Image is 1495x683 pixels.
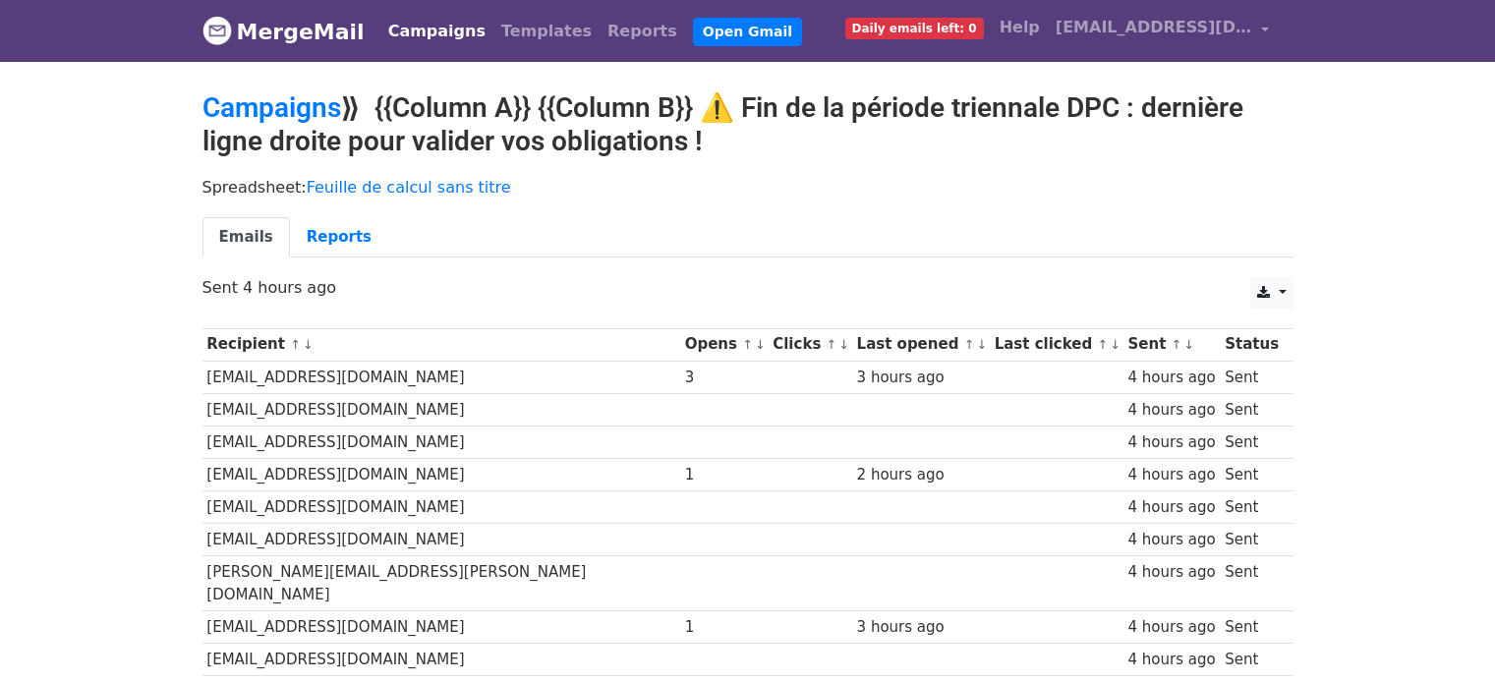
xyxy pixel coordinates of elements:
[202,524,680,556] td: [EMAIL_ADDRESS][DOMAIN_NAME]
[202,277,1294,298] p: Sent 4 hours ago
[685,464,764,486] div: 1
[1127,649,1215,671] div: 4 hours ago
[202,556,680,611] td: [PERSON_NAME][EMAIL_ADDRESS][PERSON_NAME][DOMAIN_NAME]
[742,337,753,352] a: ↑
[202,361,680,393] td: [EMAIL_ADDRESS][DOMAIN_NAME]
[857,367,985,389] div: 3 hours ago
[693,18,802,46] a: Open Gmail
[202,217,290,257] a: Emails
[202,177,1294,198] p: Spreadsheet:
[990,328,1123,361] th: Last clicked
[976,337,987,352] a: ↓
[1220,644,1283,676] td: Sent
[685,367,764,389] div: 3
[1220,556,1283,611] td: Sent
[290,337,301,352] a: ↑
[493,12,600,51] a: Templates
[1127,496,1215,519] div: 4 hours ago
[838,337,849,352] a: ↓
[1127,616,1215,639] div: 4 hours ago
[1220,491,1283,524] td: Sent
[845,18,984,39] span: Daily emails left: 0
[1048,8,1278,54] a: [EMAIL_ADDRESS][DOMAIN_NAME]
[1220,426,1283,458] td: Sent
[303,337,314,352] a: ↓
[857,616,985,639] div: 3 hours ago
[1220,361,1283,393] td: Sent
[202,328,680,361] th: Recipient
[1220,393,1283,426] td: Sent
[1220,610,1283,643] td: Sent
[202,426,680,458] td: [EMAIL_ADDRESS][DOMAIN_NAME]
[1220,328,1283,361] th: Status
[290,217,388,257] a: Reports
[202,491,680,524] td: [EMAIL_ADDRESS][DOMAIN_NAME]
[380,12,493,51] a: Campaigns
[768,328,851,361] th: Clicks
[202,91,1294,157] h2: ⟫ {{Column A}} {{Column B}} ⚠️ Fin de la période triennale DPC : dernière ligne droite pour valid...
[992,8,1048,47] a: Help
[202,91,341,124] a: Campaigns
[1127,529,1215,551] div: 4 hours ago
[964,337,975,352] a: ↑
[1127,431,1215,454] div: 4 hours ago
[1097,337,1108,352] a: ↑
[202,11,365,52] a: MergeMail
[827,337,837,352] a: ↑
[202,393,680,426] td: [EMAIL_ADDRESS][DOMAIN_NAME]
[857,464,985,486] div: 2 hours ago
[1127,367,1215,389] div: 4 hours ago
[1123,328,1221,361] th: Sent
[685,616,764,639] div: 1
[1183,337,1194,352] a: ↓
[680,328,769,361] th: Opens
[202,644,680,676] td: [EMAIL_ADDRESS][DOMAIN_NAME]
[1127,399,1215,422] div: 4 hours ago
[600,12,685,51] a: Reports
[202,16,232,45] img: MergeMail logo
[1056,16,1252,39] span: [EMAIL_ADDRESS][DOMAIN_NAME]
[202,459,680,491] td: [EMAIL_ADDRESS][DOMAIN_NAME]
[202,610,680,643] td: [EMAIL_ADDRESS][DOMAIN_NAME]
[1110,337,1121,352] a: ↓
[1172,337,1182,352] a: ↑
[307,178,511,197] a: Feuille de calcul sans titre
[1220,459,1283,491] td: Sent
[1127,464,1215,486] div: 4 hours ago
[837,8,992,47] a: Daily emails left: 0
[852,328,990,361] th: Last opened
[1127,561,1215,584] div: 4 hours ago
[755,337,766,352] a: ↓
[1220,524,1283,556] td: Sent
